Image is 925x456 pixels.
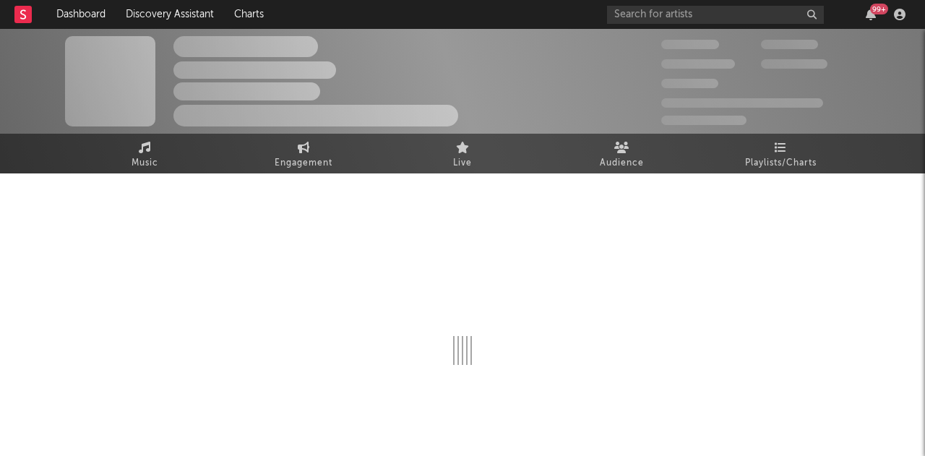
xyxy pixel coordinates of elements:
[132,155,158,172] span: Music
[542,134,701,173] a: Audience
[745,155,817,172] span: Playlists/Charts
[761,40,818,49] span: 100.000
[866,9,876,20] button: 99+
[661,98,823,108] span: 50.000.000 Monthly Listeners
[224,134,383,173] a: Engagement
[661,59,735,69] span: 50.000.000
[661,79,718,88] span: 100.000
[661,40,719,49] span: 300.000
[383,134,542,173] a: Live
[661,116,747,125] span: Jump Score: 85.0
[453,155,472,172] span: Live
[65,134,224,173] a: Music
[870,4,888,14] div: 99 +
[600,155,644,172] span: Audience
[761,59,827,69] span: 1.000.000
[275,155,332,172] span: Engagement
[607,6,824,24] input: Search for artists
[701,134,860,173] a: Playlists/Charts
